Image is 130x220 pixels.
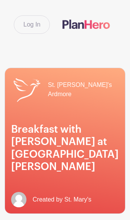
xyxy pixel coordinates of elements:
span: Created by St. Mary's [33,195,91,204]
a: Log In [14,15,50,34]
span: St. [PERSON_NAME]'s Ardmore [48,80,119,99]
img: default-ce2991bfa6775e67f084385cd625a349d9dcbb7a52a09fb2fda1e96e2d18dcdb.png [11,192,26,207]
img: St_Marys_Logo_White.png [11,74,42,105]
img: logo-507f7623f17ff9eddc593b1ce0a138ce2505c220e1c5a4e2b4648c50719b7d32.svg [63,20,110,29]
h1: Breakfast with [PERSON_NAME] at [GEOGRAPHIC_DATA][PERSON_NAME] [11,123,119,173]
